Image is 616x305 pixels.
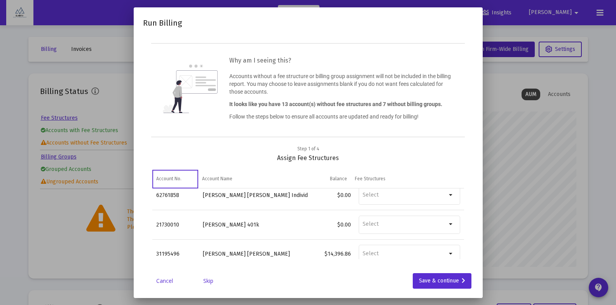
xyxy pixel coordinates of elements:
td: Column Account No. [152,170,198,188]
img: question [163,64,218,113]
div: $0.00 [312,221,351,229]
div: [PERSON_NAME] 401k [203,221,304,229]
a: Skip [189,277,228,285]
div: Data grid [152,170,464,286]
div: Balance [330,176,347,182]
a: Cancel [145,277,184,285]
h2: Run Billing [143,17,182,29]
mat-chip-list: Selection [363,249,447,259]
div: Save & continue [419,273,465,289]
p: It looks like you have 13 account(s) without fee structures and 7 without billing groups. [229,100,453,108]
mat-icon: arrow_drop_down [447,220,456,229]
input: Select [363,221,447,228]
div: Assign Fee Structures [152,145,464,162]
mat-chip-list: Selection [363,190,447,200]
div: $14,396.86 [312,250,351,258]
div: Step 1 of 4 [297,145,319,153]
div: Fee Structures [355,176,386,182]
input: Select [363,250,447,257]
mat-chip-list: Selection [363,219,447,229]
td: 62761858 [152,181,199,210]
h3: Why am I seeing this? [229,55,453,66]
p: Follow the steps below to ensure all accounts are updated and ready for billing! [229,113,453,120]
div: Account Name [202,176,232,182]
td: 21730010 [152,210,199,239]
input: Select [363,192,447,199]
td: Column Account Name [198,170,305,188]
div: [PERSON_NAME] [PERSON_NAME] Individual 401k [203,192,304,199]
div: [PERSON_NAME] [PERSON_NAME] [203,250,304,258]
div: $0.00 [312,192,351,199]
mat-icon: arrow_drop_down [447,249,456,258]
td: 31195496 [152,239,199,268]
td: Column Balance [305,170,351,188]
button: Save & continue [413,273,471,289]
p: Accounts without a fee structure or billing group assignment will not be included in the billing ... [229,72,453,96]
td: Column Fee Structures [351,170,458,188]
mat-icon: arrow_drop_down [447,190,456,200]
div: Account No. [156,176,181,182]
